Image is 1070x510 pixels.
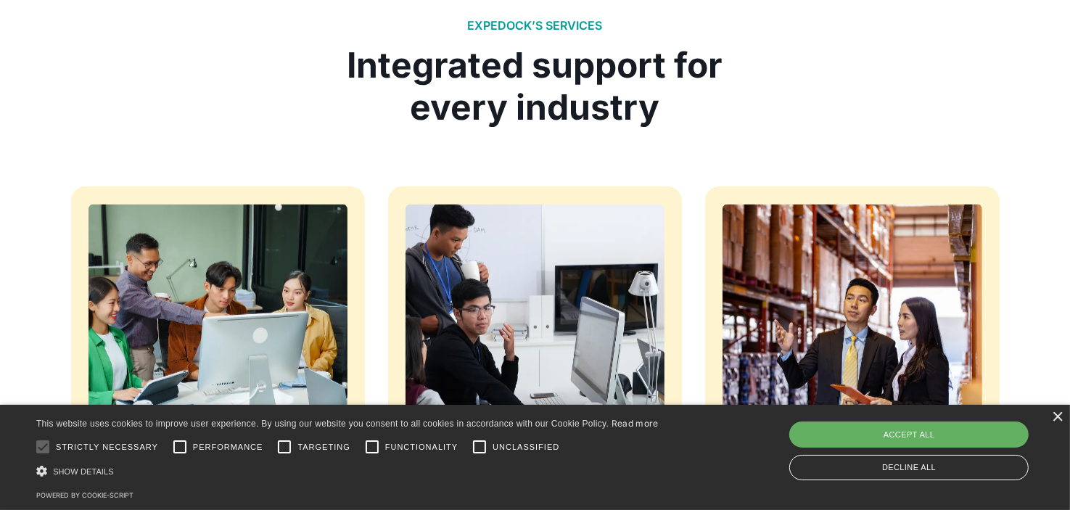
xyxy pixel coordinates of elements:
[467,19,602,33] h2: EXPEDOCK’S SERVICES
[36,419,609,429] span: This website uses cookies to improve user experience. By using our website you consent to all coo...
[385,441,458,453] span: Functionality
[89,204,347,463] img: 4 people in front of the computer
[789,455,1029,480] div: Decline all
[335,44,734,128] div: Integrated support for every industry
[36,491,133,499] a: Powered by cookie-script
[193,441,263,453] span: Performance
[53,467,114,476] span: Show details
[36,464,659,479] div: Show details
[612,418,659,429] a: Read more
[789,421,1029,448] div: Accept all
[1052,412,1063,423] div: Close
[493,441,559,453] span: Unclassified
[406,204,664,463] img: three people in front of the computer
[723,204,981,463] img: two person in corporate suit doing inventory
[297,441,350,453] span: Targeting
[997,440,1070,510] iframe: Chat Widget
[56,441,158,453] span: Strictly necessary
